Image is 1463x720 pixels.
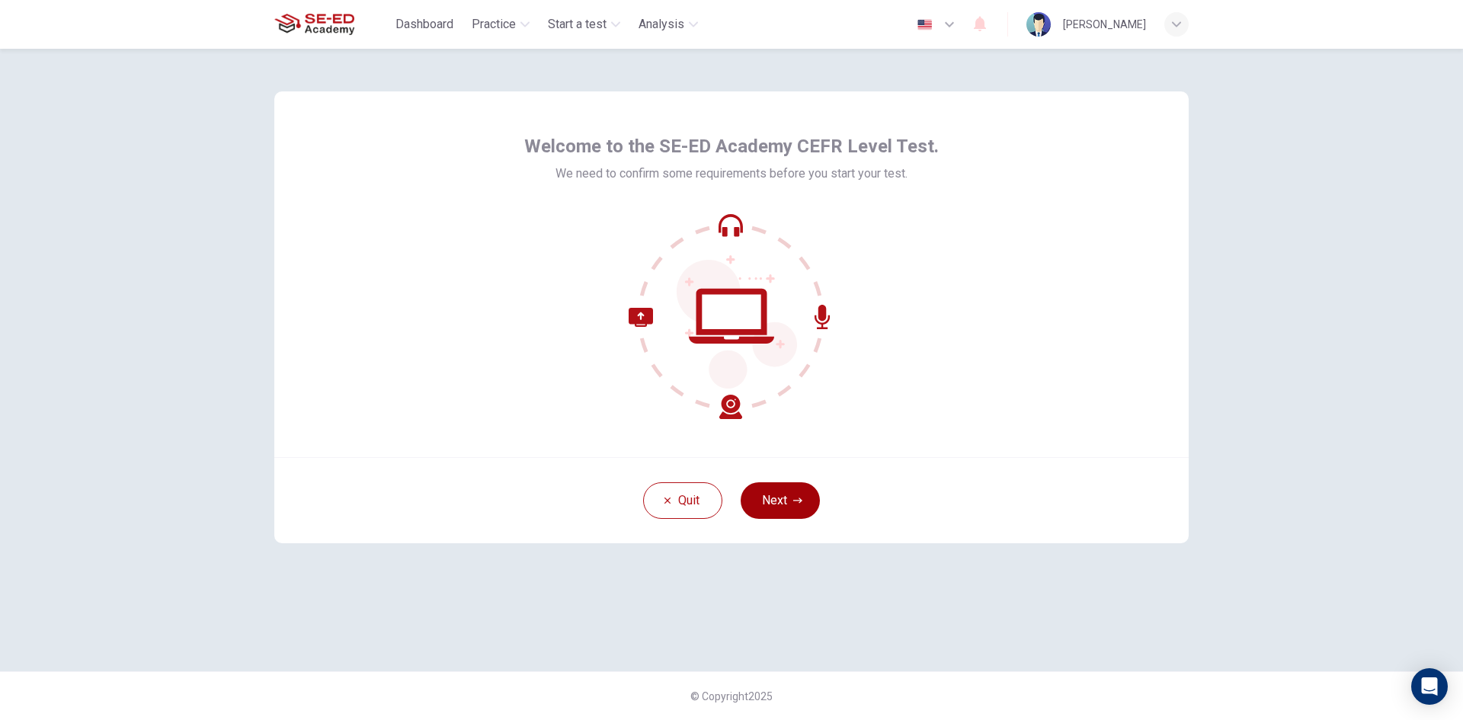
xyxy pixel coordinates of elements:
button: Practice [466,11,536,38]
a: SE-ED Academy logo [274,9,389,40]
span: © Copyright 2025 [690,690,773,702]
span: Start a test [548,15,607,34]
button: Quit [643,482,722,519]
img: Profile picture [1026,12,1051,37]
button: Dashboard [389,11,459,38]
img: SE-ED Academy logo [274,9,354,40]
span: Analysis [639,15,684,34]
span: Welcome to the SE-ED Academy CEFR Level Test. [524,134,939,158]
img: en [915,19,934,30]
div: [PERSON_NAME] [1063,15,1146,34]
div: Open Intercom Messenger [1411,668,1448,705]
span: Dashboard [395,15,453,34]
button: Start a test [542,11,626,38]
button: Next [741,482,820,519]
span: We need to confirm some requirements before you start your test. [555,165,908,183]
span: Practice [472,15,516,34]
button: Analysis [632,11,704,38]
